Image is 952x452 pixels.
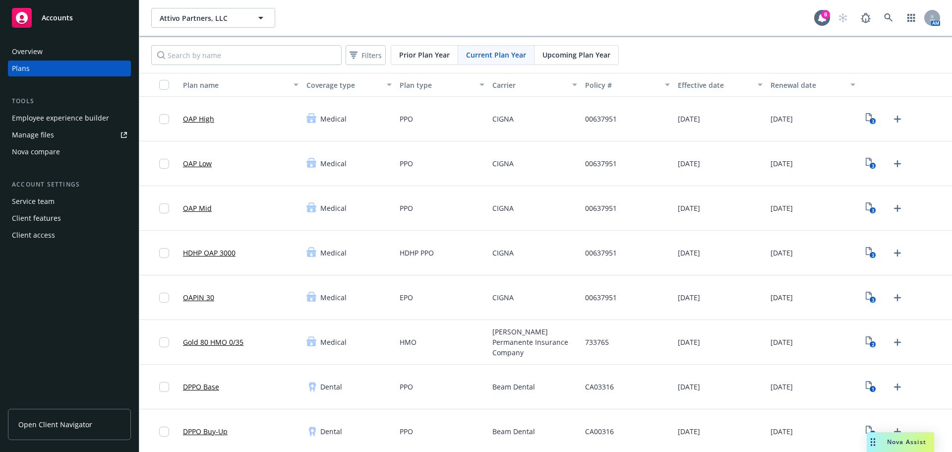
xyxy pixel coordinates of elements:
[890,245,905,261] a: Upload Plan Documents
[320,382,342,392] span: Dental
[306,80,380,90] div: Coverage type
[12,144,60,160] div: Nova compare
[890,379,905,395] a: Upload Plan Documents
[585,158,617,169] span: 00637951
[678,203,700,213] span: [DATE]
[8,194,131,209] a: Service team
[863,111,879,127] a: View Plan Documents
[767,73,859,97] button: Renewal date
[183,158,212,169] a: OAP Low
[872,341,874,348] text: 2
[160,13,245,23] span: Attivo Partners, LLC
[400,158,413,169] span: PPO
[678,382,700,392] span: [DATE]
[159,203,169,213] input: Toggle Row Selected
[901,8,921,28] a: Switch app
[771,80,844,90] div: Renewal date
[159,248,169,258] input: Toggle Row Selected
[183,292,214,303] a: OAPIN 30
[320,426,342,437] span: Dental
[488,73,581,97] button: Carrier
[400,382,413,392] span: PPO
[890,111,905,127] a: Upload Plan Documents
[771,292,793,303] span: [DATE]
[867,432,879,452] div: Drag to move
[821,10,830,19] div: 8
[183,337,243,347] a: Gold 80 HMO 0/35
[8,4,131,32] a: Accounts
[863,156,879,172] a: View Plan Documents
[320,292,347,303] span: Medical
[302,73,395,97] button: Coverage type
[863,334,879,350] a: View Plan Documents
[771,382,793,392] span: [DATE]
[159,337,169,347] input: Toggle Row Selected
[678,158,700,169] span: [DATE]
[872,207,874,214] text: 3
[159,159,169,169] input: Toggle Row Selected
[12,44,43,60] div: Overview
[890,156,905,172] a: Upload Plan Documents
[678,292,700,303] span: [DATE]
[159,293,169,303] input: Toggle Row Selected
[872,386,874,392] text: 1
[12,127,54,143] div: Manage files
[361,50,382,61] span: Filters
[8,96,131,106] div: Tools
[581,73,674,97] button: Policy #
[585,114,617,124] span: 00637951
[492,426,535,437] span: Beam Dental
[771,426,793,437] span: [DATE]
[890,334,905,350] a: Upload Plan Documents
[183,382,219,392] a: DPPO Base
[678,80,752,90] div: Effective date
[863,424,879,440] a: View Plan Documents
[678,114,700,124] span: [DATE]
[183,248,236,258] a: HDHP OAP 3000
[492,292,514,303] span: CIGNA
[400,203,413,213] span: PPO
[8,44,131,60] a: Overview
[492,203,514,213] span: CIGNA
[771,337,793,347] span: [DATE]
[492,114,514,124] span: CIGNA
[863,245,879,261] a: View Plan Documents
[678,426,700,437] span: [DATE]
[151,8,275,28] button: Attivo Partners, LLC
[400,114,413,124] span: PPO
[585,203,617,213] span: 00637951
[863,290,879,306] a: View Plan Documents
[890,424,905,440] a: Upload Plan Documents
[585,382,614,392] span: CA03316
[42,14,73,22] span: Accounts
[12,194,55,209] div: Service team
[18,419,92,430] span: Open Client Navigator
[151,45,342,65] input: Search by name
[585,337,609,347] span: 733765
[12,227,55,243] div: Client access
[771,203,793,213] span: [DATE]
[867,432,934,452] button: Nova Assist
[12,61,30,76] div: Plans
[771,114,793,124] span: [DATE]
[399,50,450,60] span: Prior Plan Year
[585,292,617,303] span: 00637951
[833,8,853,28] a: Start snowing
[159,114,169,124] input: Toggle Row Selected
[12,110,109,126] div: Employee experience builder
[159,80,169,90] input: Select all
[179,73,302,97] button: Plan name
[879,8,898,28] a: Search
[863,379,879,395] a: View Plan Documents
[400,80,474,90] div: Plan type
[585,80,659,90] div: Policy #
[872,252,874,258] text: 3
[8,61,131,76] a: Plans
[856,8,876,28] a: Report a Bug
[320,337,347,347] span: Medical
[585,426,614,437] span: CA00316
[346,45,386,65] button: Filters
[183,80,288,90] div: Plan name
[542,50,610,60] span: Upcoming Plan Year
[400,292,413,303] span: EPO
